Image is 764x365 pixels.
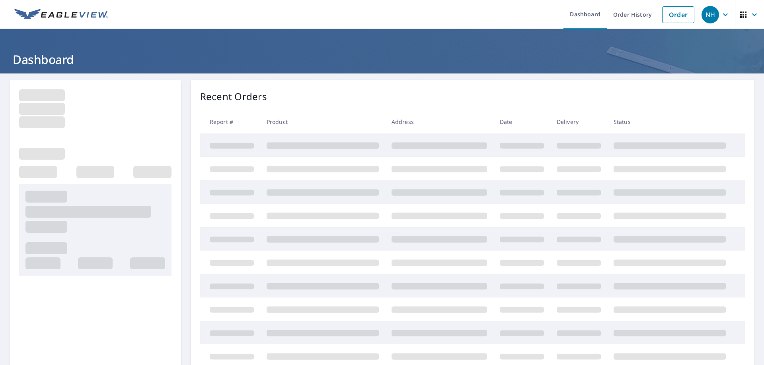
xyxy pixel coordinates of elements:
th: Date [493,110,550,133]
th: Delivery [550,110,607,133]
th: Address [385,110,493,133]
p: Recent Orders [200,89,267,104]
th: Report # [200,110,260,133]
th: Status [607,110,732,133]
img: EV Logo [14,9,108,21]
div: NH [702,6,719,23]
th: Product [260,110,385,133]
a: Order [662,6,694,23]
h1: Dashboard [10,51,754,68]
